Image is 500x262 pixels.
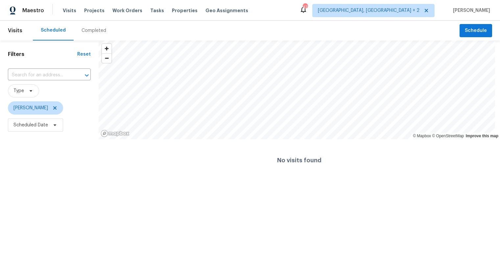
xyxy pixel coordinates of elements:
[112,7,142,14] span: Work Orders
[150,8,164,13] span: Tasks
[8,70,72,80] input: Search for an address...
[8,51,77,58] h1: Filters
[413,134,431,138] a: Mapbox
[460,24,492,38] button: Schedule
[205,7,248,14] span: Geo Assignments
[13,88,24,94] span: Type
[102,44,111,53] button: Zoom in
[465,27,487,35] span: Schedule
[77,51,91,58] div: Reset
[172,7,198,14] span: Properties
[22,7,44,14] span: Maestro
[303,4,307,11] div: 47
[102,54,111,63] span: Zoom out
[82,27,106,34] div: Completed
[84,7,105,14] span: Projects
[8,23,22,38] span: Visits
[277,157,321,164] h4: No visits found
[102,53,111,63] button: Zoom out
[466,134,498,138] a: Improve this map
[450,7,490,14] span: [PERSON_NAME]
[63,7,76,14] span: Visits
[432,134,464,138] a: OpenStreetMap
[101,130,130,137] a: Mapbox homepage
[41,27,66,34] div: Scheduled
[318,7,419,14] span: [GEOGRAPHIC_DATA], [GEOGRAPHIC_DATA] + 2
[99,40,495,139] canvas: Map
[13,105,48,111] span: [PERSON_NAME]
[13,122,48,128] span: Scheduled Date
[82,71,91,80] button: Open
